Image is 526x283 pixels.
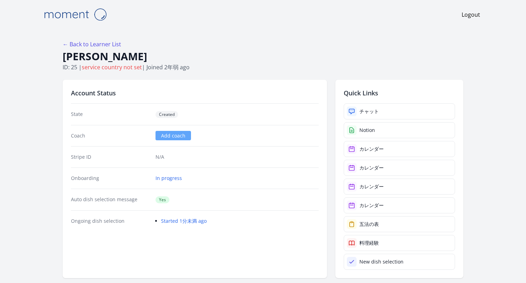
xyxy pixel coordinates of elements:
[344,141,455,157] a: カレンダー
[344,103,455,119] a: チャット
[156,131,191,140] a: Add coach
[359,258,404,265] div: New dish selection
[71,132,150,139] dt: Coach
[156,154,319,160] p: N/A
[344,197,455,213] a: カレンダー
[359,127,375,134] div: Notion
[40,6,110,23] img: Moment
[161,218,207,224] a: Started 1分未満 ago
[71,218,150,225] dt: Ongoing dish selection
[359,239,379,246] div: 料理経験
[344,254,455,270] a: New dish selection
[359,183,384,190] div: カレンダー
[71,175,150,182] dt: Onboarding
[63,63,463,71] p: ID: 25 | | Joined 2年弱 ago
[359,164,384,171] div: カレンダー
[359,146,384,152] div: カレンダー
[344,216,455,232] a: 五法の表
[359,202,384,209] div: カレンダー
[344,122,455,138] a: Notion
[359,108,379,115] div: チャット
[63,40,121,48] a: ← Back to Learner List
[71,154,150,160] dt: Stripe ID
[71,88,319,98] h2: Account Status
[71,196,150,203] dt: Auto dish selection message
[344,160,455,176] a: カレンダー
[344,179,455,195] a: カレンダー
[359,221,379,228] div: 五法の表
[462,10,480,19] a: Logout
[344,88,455,98] h2: Quick Links
[71,111,150,118] dt: State
[63,50,463,63] h1: [PERSON_NAME]
[156,175,182,182] a: In progress
[156,111,178,118] span: Created
[156,196,169,203] span: Yes
[82,63,142,71] span: service country not set
[344,235,455,251] a: 料理経験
